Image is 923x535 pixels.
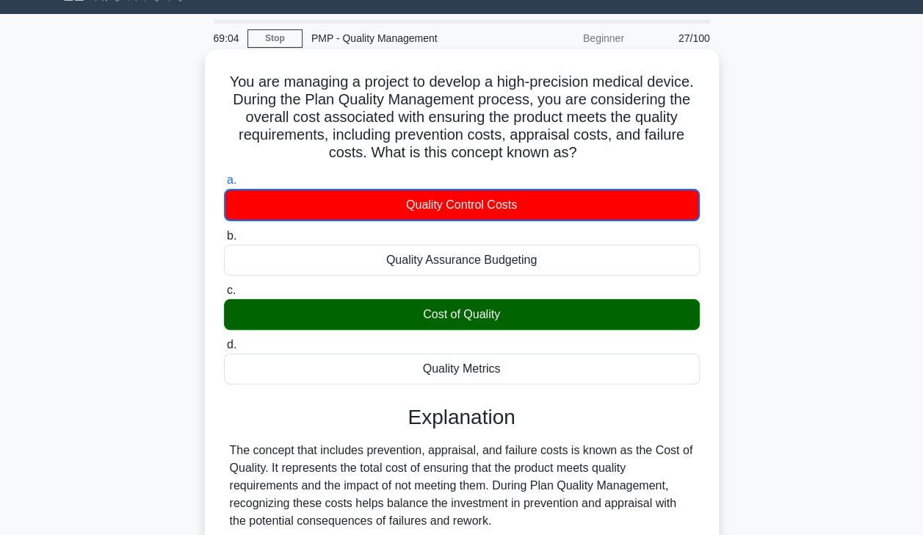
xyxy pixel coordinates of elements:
[227,173,236,186] span: a.
[233,405,691,430] h3: Explanation
[224,353,700,384] div: Quality Metrics
[227,338,236,351] span: d.
[303,24,504,53] div: PMP - Quality Management
[227,229,236,242] span: b.
[504,24,633,53] div: Beginner
[227,284,236,296] span: c.
[224,245,700,276] div: Quality Assurance Budgeting
[247,29,303,48] a: Stop
[230,442,694,530] div: The concept that includes prevention, appraisal, and failure costs is known as the Cost of Qualit...
[633,24,719,53] div: 27/100
[222,73,701,162] h5: You are managing a project to develop a high-precision medical device. During the Plan Quality Ma...
[224,189,700,221] div: Quality Control Costs
[205,24,247,53] div: 69:04
[224,299,700,330] div: Cost of Quality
